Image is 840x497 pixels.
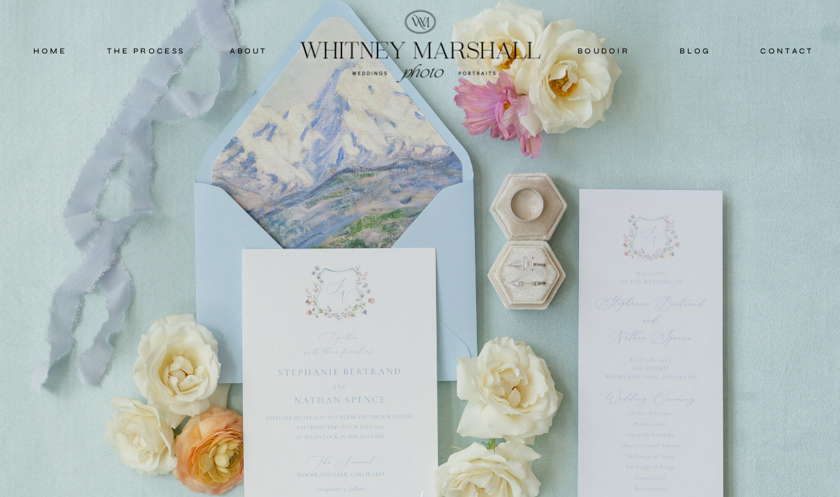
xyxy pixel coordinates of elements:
[215,44,283,57] a: about
[20,44,80,57] a: home
[104,44,187,57] a: THE PROCESS
[576,44,632,57] a: boudoir
[665,44,726,57] a: blog
[755,44,820,57] a: contact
